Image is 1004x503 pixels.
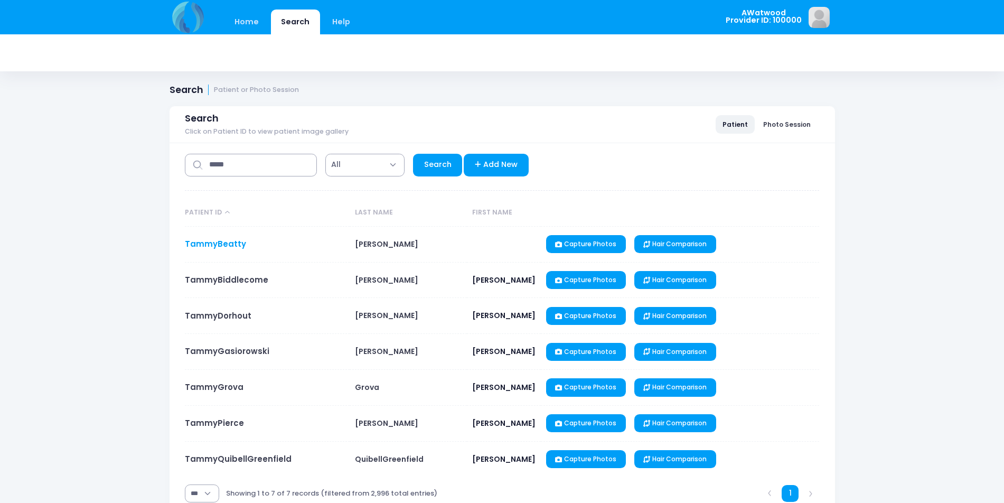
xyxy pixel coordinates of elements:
[634,307,716,325] a: Hair Comparison
[355,418,418,429] span: [PERSON_NAME]
[634,414,716,432] a: Hair Comparison
[185,346,269,357] a: TammyGasiorowski
[634,378,716,396] a: Hair Comparison
[185,128,349,136] span: Click on Patient ID to view patient image gallery
[726,9,802,24] span: AWatwood Provider ID: 100000
[546,307,626,325] a: Capture Photos
[185,417,244,429] a: TammyPierce
[546,271,626,289] a: Capture Photos
[756,115,818,133] a: Photo Session
[546,235,626,253] a: Capture Photos
[782,485,799,502] a: 1
[472,310,536,321] span: [PERSON_NAME]
[809,7,830,28] img: image
[185,381,243,393] a: TammyGrova
[185,453,292,464] a: TammyQuibellGreenfield
[464,154,529,176] a: Add New
[634,450,716,468] a: Hair Comparison
[325,154,405,176] span: All
[355,454,424,464] span: QuibellGreenfield
[224,10,269,34] a: Home
[355,239,418,249] span: [PERSON_NAME]
[546,450,626,468] a: Capture Photos
[185,199,350,227] th: Patient ID: activate to sort column descending
[472,275,536,285] span: [PERSON_NAME]
[546,343,626,361] a: Capture Photos
[355,310,418,321] span: [PERSON_NAME]
[170,85,299,96] h1: Search
[322,10,360,34] a: Help
[413,154,462,176] a: Search
[472,418,536,429] span: [PERSON_NAME]
[546,414,626,432] a: Capture Photos
[185,238,246,249] a: TammyBeatty
[472,454,536,464] span: [PERSON_NAME]
[355,382,379,393] span: Grova
[350,199,467,227] th: Last Name: activate to sort column ascending
[546,378,626,396] a: Capture Photos
[634,271,716,289] a: Hair Comparison
[214,86,299,94] small: Patient or Photo Session
[331,159,341,170] span: All
[355,275,418,285] span: [PERSON_NAME]
[716,115,755,133] a: Patient
[185,310,251,321] a: TammyDorhout
[185,113,219,124] span: Search
[472,346,536,357] span: [PERSON_NAME]
[467,199,541,227] th: First Name: activate to sort column ascending
[634,235,716,253] a: Hair Comparison
[185,274,268,285] a: TammyBiddlecome
[271,10,320,34] a: Search
[634,343,716,361] a: Hair Comparison
[472,382,536,393] span: [PERSON_NAME]
[355,346,418,357] span: [PERSON_NAME]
